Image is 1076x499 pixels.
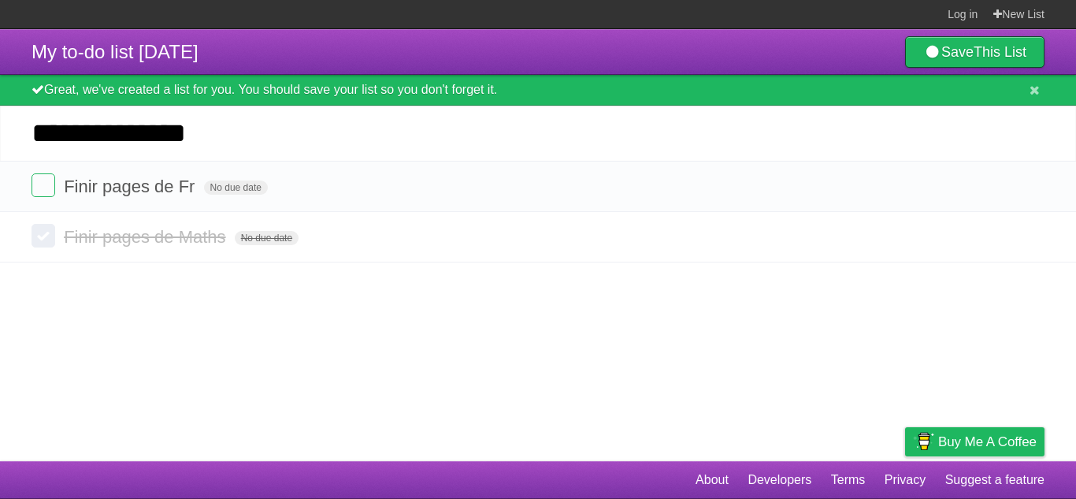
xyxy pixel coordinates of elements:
span: Finir pages de Maths [64,227,229,247]
label: Done [32,173,55,197]
label: Done [32,224,55,248]
a: Suggest a feature [945,465,1044,495]
b: This List [974,44,1026,60]
a: About [696,465,729,495]
a: Terms [831,465,866,495]
span: My to-do list [DATE] [32,41,199,62]
a: Developers [748,465,811,495]
a: Buy me a coffee [905,427,1044,456]
a: SaveThis List [905,36,1044,68]
img: Buy me a coffee [913,428,934,455]
span: Buy me a coffee [938,428,1037,456]
span: No due date [204,181,268,195]
span: No due date [235,231,299,245]
a: Privacy [885,465,926,495]
span: Finir pages de Fr [64,177,199,196]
